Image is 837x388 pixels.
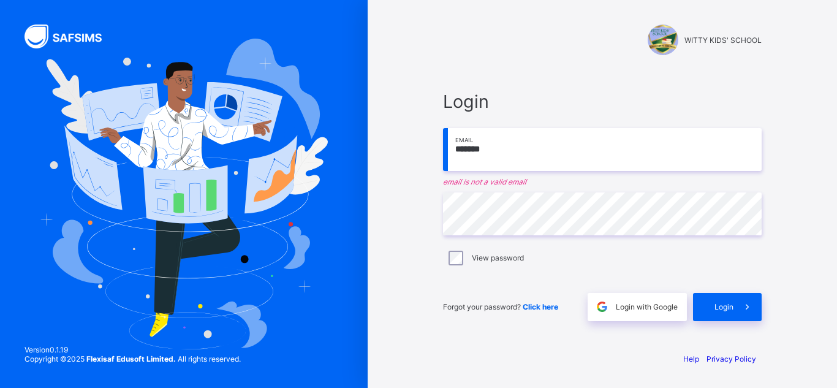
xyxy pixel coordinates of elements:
span: Copyright © 2025 All rights reserved. [25,354,241,363]
label: View password [472,253,524,262]
img: google.396cfc9801f0270233282035f929180a.svg [595,300,609,314]
span: Login [714,302,733,311]
a: Privacy Policy [706,354,756,363]
span: Version 0.1.19 [25,345,241,354]
em: email is not a valid email [443,177,762,186]
span: WITTY KIDS' SCHOOL [684,36,762,45]
a: Help [683,354,699,363]
a: Click here [523,302,558,311]
span: Forgot your password? [443,302,558,311]
span: Login with Google [616,302,678,311]
strong: Flexisaf Edusoft Limited. [86,354,176,363]
span: Login [443,91,762,112]
img: SAFSIMS Logo [25,25,116,48]
img: Hero Image [40,39,328,349]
